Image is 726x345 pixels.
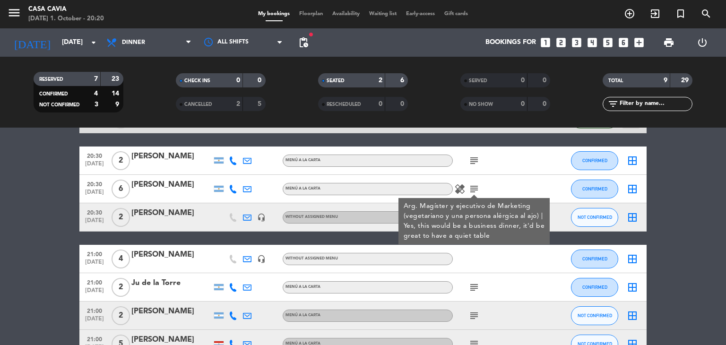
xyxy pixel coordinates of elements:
[298,37,309,48] span: pending_actions
[582,285,607,290] span: CONFIRMED
[83,150,106,161] span: 20:30
[83,333,106,344] span: 21:00
[608,78,623,83] span: TOTAL
[685,28,719,57] div: LOG OUT
[131,179,212,191] div: [PERSON_NAME]
[83,207,106,217] span: 20:30
[285,313,320,317] span: Menú a la carta
[83,178,106,189] span: 20:30
[258,101,263,107] strong: 5
[184,102,212,107] span: CANCELLED
[539,36,552,49] i: looks_one
[602,36,614,49] i: looks_5
[327,102,361,107] span: RESCHEDULED
[571,278,618,297] button: CONFIRMED
[521,101,525,107] strong: 0
[112,278,130,297] span: 2
[607,98,619,110] i: filter_list
[624,8,635,19] i: add_circle_outline
[253,11,294,17] span: My bookings
[663,37,674,48] span: print
[649,8,661,19] i: exit_to_app
[627,253,638,265] i: border_all
[555,36,567,49] i: looks_two
[112,90,121,97] strong: 14
[571,151,618,170] button: CONFIRMED
[379,101,382,107] strong: 0
[617,36,630,49] i: looks_6
[285,187,320,190] span: Menú a la carta
[619,99,692,109] input: Filter by name...
[627,212,638,223] i: border_all
[83,189,106,200] span: [DATE]
[83,217,106,228] span: [DATE]
[328,11,364,17] span: Availability
[404,201,545,241] div: Arg. Magíster y ejecutivo de Marketing (vegetariano y una persona alérgica al ajo) | Yes, this wo...
[94,90,98,97] strong: 4
[700,8,712,19] i: search
[95,101,98,108] strong: 3
[571,208,618,227] button: NOT CONFIRMED
[83,161,106,172] span: [DATE]
[39,103,80,107] span: NOT CONFIRMED
[131,305,212,318] div: [PERSON_NAME]
[664,77,667,84] strong: 9
[400,77,406,84] strong: 6
[586,36,598,49] i: looks_4
[115,101,121,108] strong: 9
[285,158,320,162] span: Menú a la carta
[83,287,106,298] span: [DATE]
[294,11,328,17] span: Floorplan
[627,310,638,321] i: border_all
[39,77,63,82] span: RESERVED
[400,101,406,107] strong: 0
[83,305,106,316] span: 21:00
[112,208,130,227] span: 2
[131,207,212,219] div: [PERSON_NAME]
[112,180,130,198] span: 6
[578,313,612,318] span: NOT CONFIRMED
[571,250,618,268] button: CONFIRMED
[468,310,480,321] i: subject
[83,248,106,259] span: 21:00
[543,101,548,107] strong: 0
[401,11,440,17] span: Early-access
[28,14,104,24] div: [DATE] 1. October - 20:20
[468,183,480,195] i: subject
[543,77,548,84] strong: 0
[83,316,106,327] span: [DATE]
[257,255,266,263] i: headset_mic
[236,77,240,84] strong: 0
[364,11,401,17] span: Waiting list
[627,155,638,166] i: border_all
[582,186,607,191] span: CONFIRMED
[627,183,638,195] i: border_all
[327,78,345,83] span: SEATED
[697,37,708,48] i: power_settings_new
[582,158,607,163] span: CONFIRMED
[7,6,21,20] i: menu
[627,282,638,293] i: border_all
[633,36,645,49] i: add_box
[485,39,536,46] span: Bookings for
[582,256,607,261] span: CONFIRMED
[285,257,338,260] span: Without assigned menu
[83,259,106,270] span: [DATE]
[257,213,266,222] i: headset_mic
[236,101,240,107] strong: 2
[578,215,612,220] span: NOT CONFIRMED
[571,180,618,198] button: CONFIRMED
[675,8,686,19] i: turned_in_not
[469,102,493,107] span: NO SHOW
[122,39,145,46] span: Dinner
[570,36,583,49] i: looks_3
[112,306,130,325] span: 2
[131,277,212,289] div: Ju de la Torre
[83,276,106,287] span: 21:00
[285,215,338,219] span: Without assigned menu
[379,77,382,84] strong: 2
[131,249,212,261] div: [PERSON_NAME]
[440,11,473,17] span: Gift cards
[88,37,99,48] i: arrow_drop_down
[468,155,480,166] i: subject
